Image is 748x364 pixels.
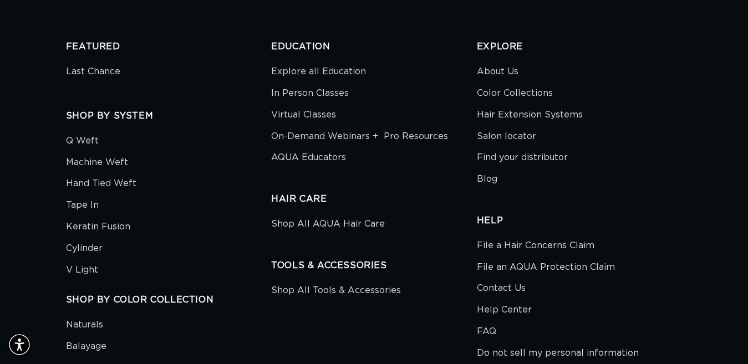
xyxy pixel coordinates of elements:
[477,104,583,126] a: Hair Extension Systems
[477,215,682,227] h2: HELP
[271,83,349,104] a: In Person Classes
[66,216,130,238] a: Keratin Fusion
[271,41,476,53] h2: EDUCATION
[66,133,99,152] a: Q Weft
[693,311,748,364] iframe: Chat Widget
[477,41,682,53] h2: EXPLORE
[477,147,568,168] a: Find your distributor
[66,64,120,83] a: Last Chance
[66,259,98,281] a: V Light
[477,168,497,190] a: Blog
[66,41,271,53] h2: FEATURED
[66,336,106,357] a: Balayage
[477,278,526,299] a: Contact Us
[66,238,103,259] a: Cylinder
[477,83,553,104] a: Color Collections
[271,147,346,168] a: AQUA Educators
[271,216,385,235] a: Shop All AQUA Hair Care
[271,283,401,301] a: Shop All Tools & Accessories
[477,321,496,342] a: FAQ
[477,342,639,364] a: Do not sell my personal information
[477,126,536,147] a: Salon locator
[271,104,336,126] a: Virtual Classes
[477,257,615,278] a: File an AQUA Protection Claim
[66,110,271,122] h2: SHOP BY SYSTEM
[271,126,448,147] a: On-Demand Webinars + Pro Resources
[66,317,103,336] a: Naturals
[477,64,518,83] a: About Us
[477,299,532,321] a: Help Center
[7,332,32,357] div: Accessibility Menu
[271,260,476,271] h2: TOOLS & ACCESSORIES
[271,193,476,205] h2: HAIR CARE
[66,194,99,216] a: Tape In
[66,294,271,306] h2: SHOP BY COLOR COLLECTION
[271,64,366,83] a: Explore all Education
[66,173,136,194] a: Hand Tied Weft
[477,238,594,257] a: File a Hair Concerns Claim
[66,152,128,173] a: Machine Weft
